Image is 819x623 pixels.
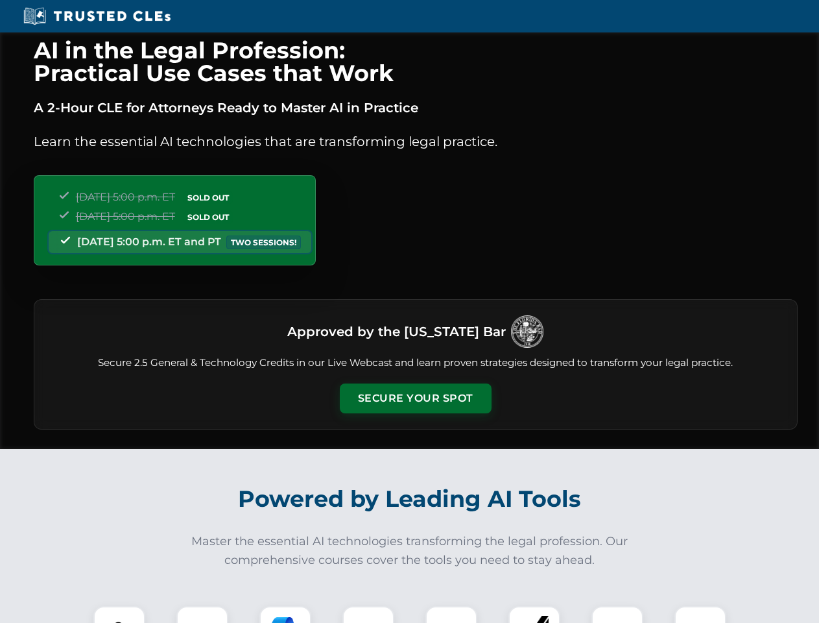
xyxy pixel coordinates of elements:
span: SOLD OUT [183,191,233,204]
span: SOLD OUT [183,210,233,224]
p: A 2-Hour CLE for Attorneys Ready to Master AI in Practice [34,97,798,118]
span: [DATE] 5:00 p.m. ET [76,191,175,203]
p: Learn the essential AI technologies that are transforming legal practice. [34,131,798,152]
h1: AI in the Legal Profession: Practical Use Cases that Work [34,39,798,84]
img: Trusted CLEs [19,6,174,26]
h3: Approved by the [US_STATE] Bar [287,320,506,343]
p: Master the essential AI technologies transforming the legal profession. Our comprehensive courses... [183,532,637,570]
img: Logo [511,315,543,348]
p: Secure 2.5 General & Technology Credits in our Live Webcast and learn proven strategies designed ... [50,356,781,371]
span: [DATE] 5:00 p.m. ET [76,210,175,223]
button: Secure Your Spot [340,384,492,413]
h2: Powered by Leading AI Tools [51,476,769,522]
